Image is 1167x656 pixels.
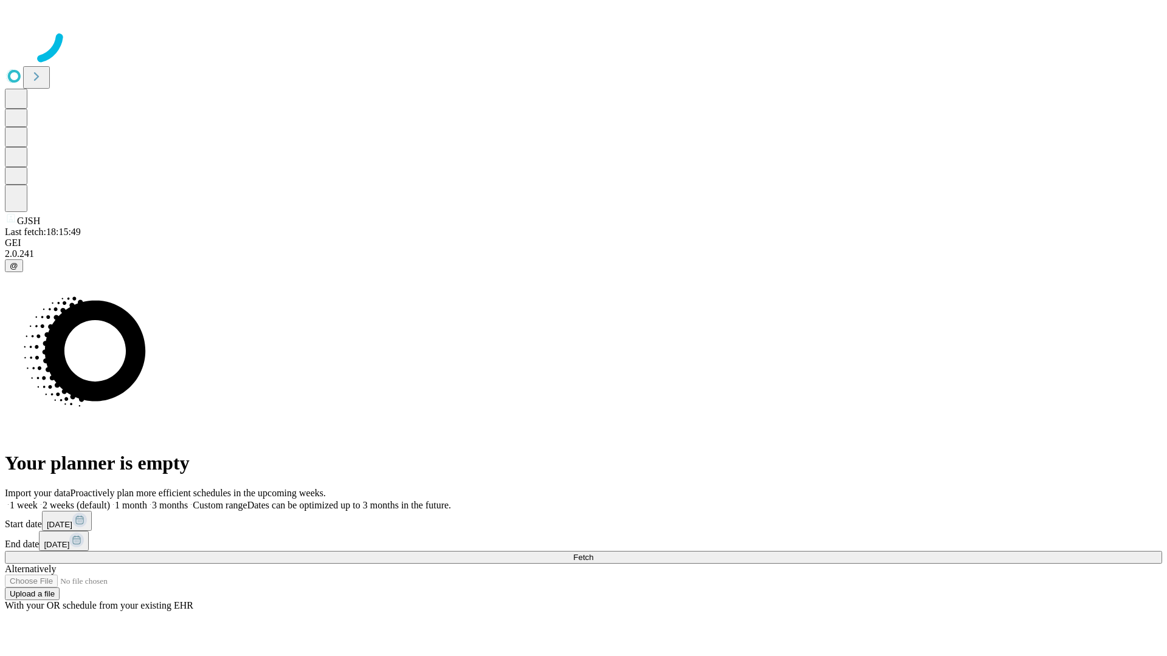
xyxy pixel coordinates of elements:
[17,216,40,226] span: GJSH
[5,564,56,574] span: Alternatively
[44,540,69,549] span: [DATE]
[115,500,147,510] span: 1 month
[5,452,1162,474] h1: Your planner is empty
[152,500,188,510] span: 3 months
[43,500,110,510] span: 2 weeks (default)
[5,551,1162,564] button: Fetch
[5,511,1162,531] div: Start date
[10,500,38,510] span: 1 week
[5,531,1162,551] div: End date
[39,531,89,551] button: [DATE]
[193,500,247,510] span: Custom range
[42,511,92,531] button: [DATE]
[5,237,1162,248] div: GEI
[10,261,18,270] span: @
[5,248,1162,259] div: 2.0.241
[5,600,193,610] span: With your OR schedule from your existing EHR
[573,553,593,562] span: Fetch
[5,587,60,600] button: Upload a file
[5,227,81,237] span: Last fetch: 18:15:49
[71,488,326,498] span: Proactively plan more efficient schedules in the upcoming weeks.
[5,488,71,498] span: Import your data
[5,259,23,272] button: @
[47,520,72,529] span: [DATE]
[247,500,451,510] span: Dates can be optimized up to 3 months in the future.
